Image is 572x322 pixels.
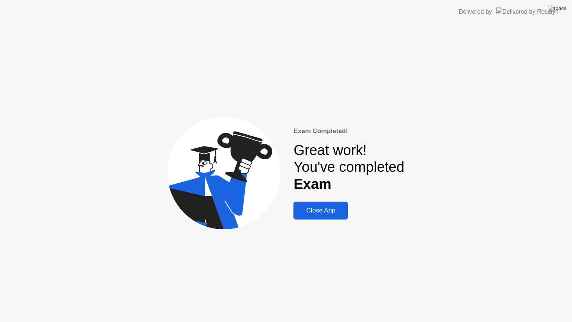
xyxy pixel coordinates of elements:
[293,126,404,136] div: Exam Completed!
[548,6,566,12] img: Close
[293,142,404,193] div: Great work! You've completed
[459,7,492,16] div: Delivered by
[296,207,346,214] div: Close App
[293,202,348,220] button: Close App
[496,7,559,16] img: Delivered by Rosalyn
[293,176,331,192] b: Exam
